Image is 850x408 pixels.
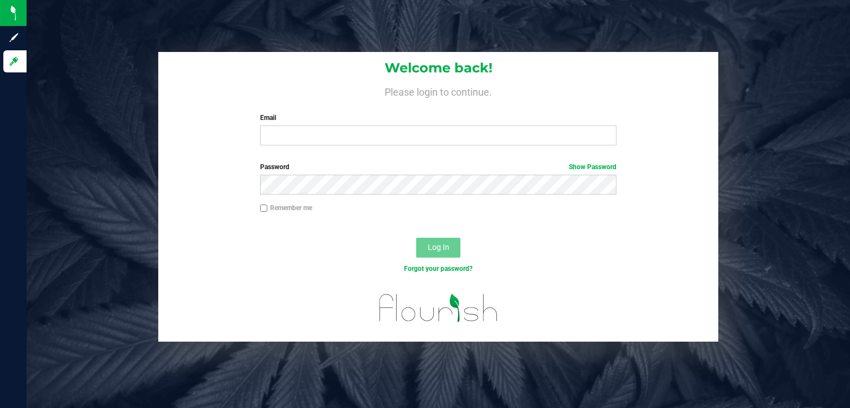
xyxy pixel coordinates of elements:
[569,163,616,171] a: Show Password
[260,113,617,123] label: Email
[158,84,718,97] h4: Please login to continue.
[404,265,473,273] a: Forgot your password?
[260,163,289,171] span: Password
[428,243,449,252] span: Log In
[8,32,19,43] inline-svg: Sign up
[8,56,19,67] inline-svg: Log in
[369,285,509,330] img: flourish_logo.svg
[260,203,312,213] label: Remember me
[416,238,460,258] button: Log In
[260,205,268,212] input: Remember me
[158,61,718,75] h1: Welcome back!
